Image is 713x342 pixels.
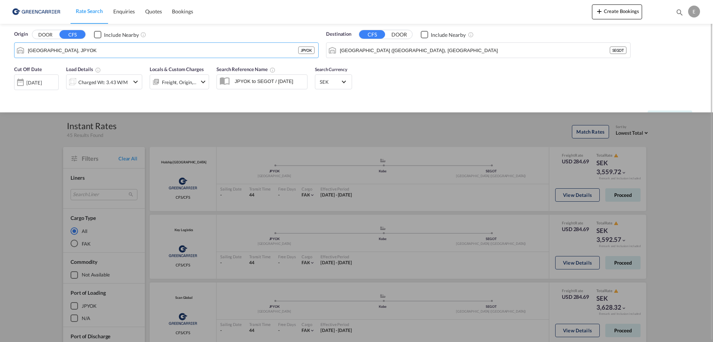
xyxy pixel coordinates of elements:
[675,8,684,16] md-icon: icon-magnify
[315,67,347,72] span: Search Currency
[28,45,298,56] input: Search by Port
[326,43,630,58] md-input-container: Gothenburg (Goteborg), SEGOT
[320,79,341,85] span: SEK
[231,76,307,87] input: Search Reference Name
[66,66,101,72] span: Load Details
[95,67,101,73] md-icon: Chargeable Weight
[113,8,135,15] span: Enquiries
[66,74,142,89] div: Charged Wt: 3.43 W/Micon-chevron-down
[216,66,276,72] span: Search Reference Name
[386,31,412,39] button: DOOR
[421,31,466,38] md-checkbox: Checkbox No Ink
[298,47,315,54] div: JPYOK
[648,111,692,124] button: SEARCH
[326,31,351,38] span: Destination
[14,43,318,58] md-input-container: Yokohama, JPYOK
[199,77,208,86] md-icon: icon-chevron-down
[32,31,58,39] button: DOOR
[340,45,610,56] input: Search by Port
[688,6,700,17] div: E
[150,66,204,72] span: Locals & Custom Charges
[145,8,162,15] span: Quotes
[468,32,474,38] md-icon: Unchecked: Ignores neighbouring ports when fetching rates.Checked : Includes neighbouring ports w...
[26,79,42,86] div: [DATE]
[431,31,466,39] div: Include Nearby
[14,74,59,90] div: [DATE]
[104,31,139,39] div: Include Nearby
[59,30,85,39] button: CFS
[78,77,128,87] div: Charged Wt: 3.43 W/M
[162,77,197,87] div: Freight Origin Destination
[150,74,209,89] div: Freight Origin Destinationicon-chevron-down
[319,76,348,87] md-select: Select Currency: kr SEKSweden Krona
[140,32,146,38] md-icon: Unchecked: Ignores neighbouring ports when fetching rates.Checked : Includes neighbouring ports w...
[131,77,140,86] md-icon: icon-chevron-down
[14,31,27,38] span: Origin
[675,8,684,19] div: icon-magnify
[76,8,103,14] span: Rate Search
[270,67,276,73] md-icon: Your search will be saved by the below given name
[11,3,61,20] img: 609dfd708afe11efa14177256b0082fb.png
[14,89,20,99] md-datepicker: Select
[172,8,193,15] span: Bookings
[359,30,385,39] button: CFS
[94,31,139,38] md-checkbox: Checkbox No Ink
[595,7,604,16] md-icon: icon-plus 400-fg
[14,66,42,72] span: Cut Off Date
[592,4,642,19] button: icon-plus 400-fgCreate Bookings
[610,47,627,54] div: SEGOT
